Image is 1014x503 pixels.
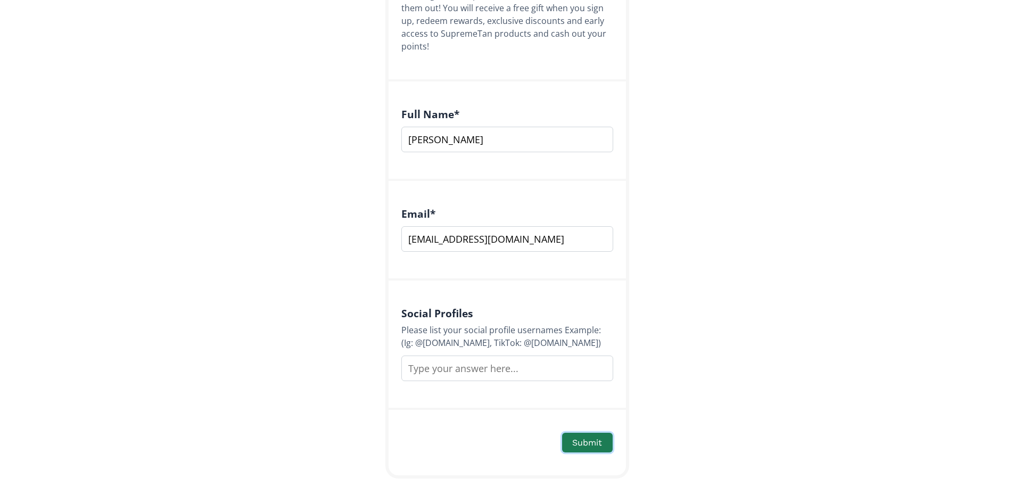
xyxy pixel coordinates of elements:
[401,108,613,120] h4: Full Name *
[401,324,613,349] div: Please list your social profile usernames Example: (Ig: @[DOMAIN_NAME], TikTok: @[DOMAIN_NAME])
[401,307,613,319] h4: Social Profiles
[401,208,613,220] h4: Email *
[401,226,613,252] input: name@example.com
[562,433,612,452] button: Submit
[401,356,613,381] input: Type your answer here...
[401,127,613,152] input: Type your full name...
